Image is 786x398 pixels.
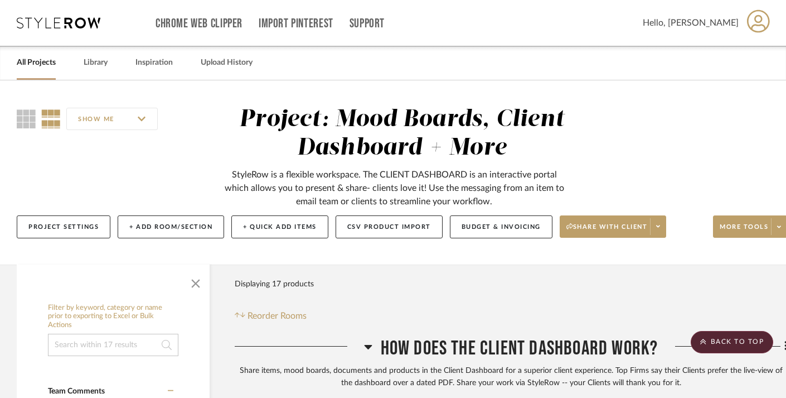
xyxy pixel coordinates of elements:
[231,215,328,238] button: + Quick Add Items
[185,270,207,292] button: Close
[48,334,178,356] input: Search within 17 results
[450,215,552,238] button: Budget & Invoicing
[235,309,307,323] button: Reorder Rooms
[691,331,773,353] scroll-to-top-button: BACK TO TOP
[239,108,565,160] div: Project: Mood Boards, Client Dashboard + More
[17,55,56,70] a: All Projects
[156,19,242,28] a: Chrome Web Clipper
[560,215,667,238] button: Share with client
[350,19,385,28] a: Support
[566,223,648,239] span: Share with client
[220,168,568,208] div: StyleRow is a flexible workspace. The CLIENT DASHBOARD is an interactive portal which allows you ...
[381,337,658,361] span: How Does the Client Dashboard work?
[135,55,173,70] a: Inspiration
[643,16,739,30] span: Hello, [PERSON_NAME]
[84,55,108,70] a: Library
[48,304,178,330] h6: Filter by keyword, category or name prior to exporting to Excel or Bulk Actions
[48,387,105,395] span: Team Comments
[720,223,768,239] span: More tools
[118,215,224,238] button: + Add Room/Section
[248,309,307,323] span: Reorder Rooms
[336,215,443,238] button: CSV Product Import
[259,19,333,28] a: Import Pinterest
[201,55,253,70] a: Upload History
[235,273,314,295] div: Displaying 17 products
[17,215,110,238] button: Project Settings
